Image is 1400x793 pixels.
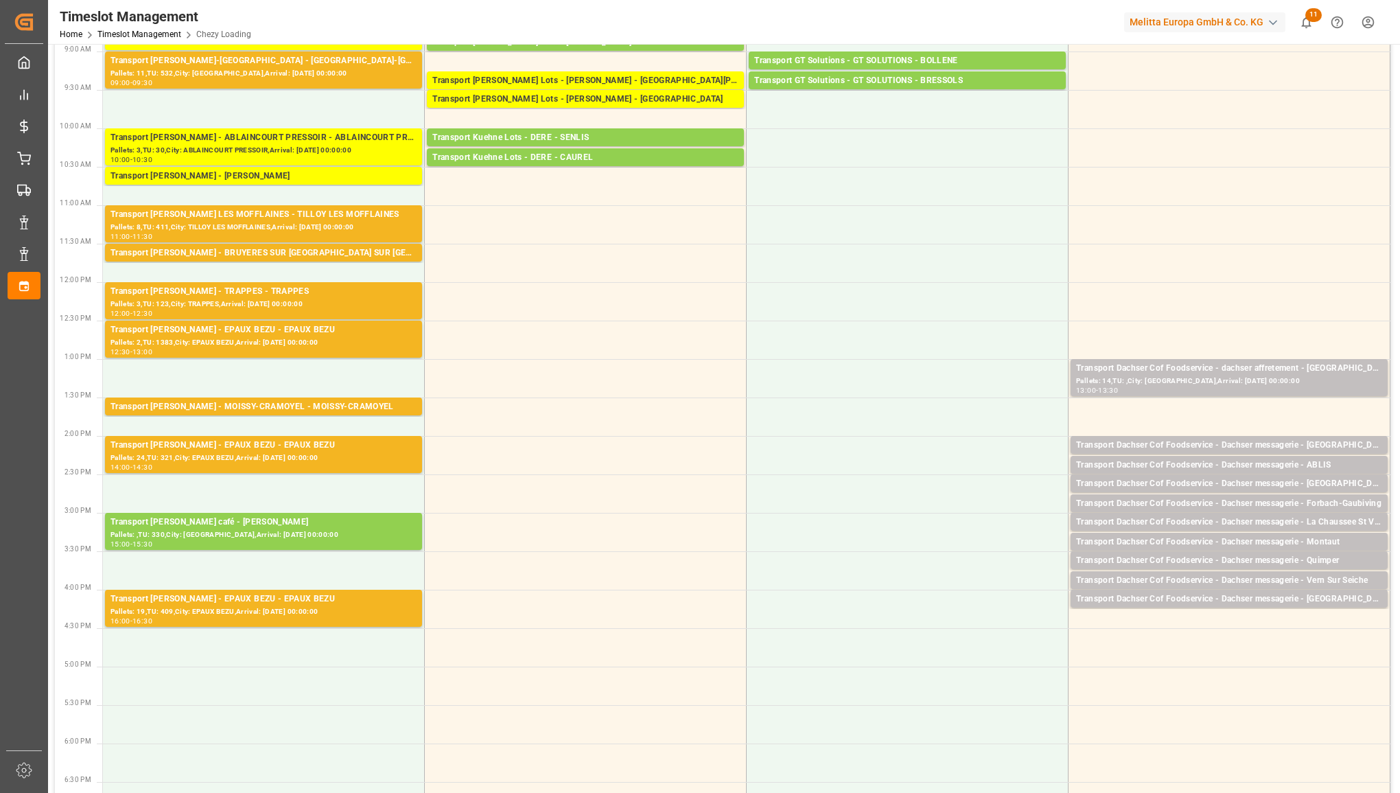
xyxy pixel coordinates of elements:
div: 14:00 [110,464,130,470]
span: 12:30 PM [60,314,91,322]
div: Pallets: 18,TU: 772,City: CARQUEFOU,Arrival: [DATE] 00:00:00 [432,49,738,61]
div: Pallets: 1,TU: 9,City: [GEOGRAPHIC_DATA],Arrival: [DATE] 00:00:00 [110,183,417,195]
span: 11:00 AM [60,199,91,207]
div: Pallets: 19,TU: 409,City: EPAUX BEZU,Arrival: [DATE] 00:00:00 [110,606,417,618]
div: 12:00 [110,310,130,317]
div: 10:30 [132,157,152,163]
button: show 11 new notifications [1291,7,1322,38]
div: Transport [PERSON_NAME] café - [PERSON_NAME] [110,516,417,529]
div: Transport Dachser Cof Foodservice - Dachser messagerie - ABLIS [1076,459,1382,472]
div: Transport Dachser Cof Foodservice - Dachser messagerie - [GEOGRAPHIC_DATA] [1076,593,1382,606]
div: Pallets: 14,TU: ,City: [GEOGRAPHIC_DATA],Arrival: [DATE] 00:00:00 [1076,376,1382,387]
div: Pallets: 1,TU: 84,City: BRESSOLS,Arrival: [DATE] 00:00:00 [754,88,1060,100]
div: Pallets: 1,TU: 41,City: [GEOGRAPHIC_DATA],Arrival: [DATE] 00:00:00 [1076,491,1382,503]
div: 16:30 [132,618,152,624]
div: Transport [PERSON_NAME] Lots - [PERSON_NAME] - [GEOGRAPHIC_DATA][PERSON_NAME] [432,74,738,88]
div: 14:30 [132,464,152,470]
div: Pallets: 1,TU: 94,City: [GEOGRAPHIC_DATA],Arrival: [DATE] 00:00:00 [1076,549,1382,561]
div: Pallets: 2,TU: ,City: MOISSY-CRAMOYEL,Arrival: [DATE] 00:00:00 [110,414,417,426]
div: Pallets: 3,TU: 123,City: TRAPPES,Arrival: [DATE] 00:00:00 [110,299,417,310]
span: 12:00 PM [60,276,91,284]
div: Pallets: ,TU: 330,City: [GEOGRAPHIC_DATA],Arrival: [DATE] 00:00:00 [110,529,417,541]
div: Transport Dachser Cof Foodservice - Dachser messagerie - [GEOGRAPHIC_DATA] [1076,439,1382,452]
div: 13:30 [1098,387,1118,393]
div: Transport Dachser Cof Foodservice - Dachser messagerie - [GEOGRAPHIC_DATA] [1076,477,1382,491]
div: - [130,310,132,317]
span: 6:30 PM [65,776,91,783]
div: 09:00 [110,80,130,86]
div: Transport [PERSON_NAME] - EPAUX BEZU - EPAUX BEZU [110,323,417,337]
div: Transport [PERSON_NAME] LES MOFFLAINES - TILLOY LES MOFFLAINES [110,208,417,222]
div: Pallets: 5,TU: 40,City: [GEOGRAPHIC_DATA],Arrival: [DATE] 00:00:00 [432,165,738,176]
div: Transport [PERSON_NAME] - EPAUX BEZU - EPAUX BEZU [110,593,417,606]
div: - [130,618,132,624]
div: Pallets: 2,TU: ,City: BOLLENE,Arrival: [DATE] 00:00:00 [754,68,1060,80]
div: Transport Dachser Cof Foodservice - Dachser messagerie - Vern Sur Seiche [1076,574,1382,588]
div: 13:00 [132,349,152,355]
div: Pallets: ,TU: 116,City: [GEOGRAPHIC_DATA],Arrival: [DATE] 00:00:00 [110,260,417,272]
span: 1:00 PM [65,353,91,360]
div: Pallets: 3,TU: 30,City: ABLAINCOURT PRESSOIR,Arrival: [DATE] 00:00:00 [110,145,417,157]
span: 1:30 PM [65,391,91,399]
div: 15:00 [110,541,130,547]
div: Pallets: ,TU: 120,City: [GEOGRAPHIC_DATA][PERSON_NAME],Arrival: [DATE] 00:00:00 [432,88,738,100]
div: Transport Dachser Cof Foodservice - dachser affretement - [GEOGRAPHIC_DATA] [1076,362,1382,376]
span: 9:00 AM [65,45,91,53]
div: Transport [PERSON_NAME] - [PERSON_NAME] [110,170,417,183]
span: 2:00 PM [65,430,91,437]
div: - [130,541,132,547]
span: 5:00 PM [65,660,91,668]
div: Pallets: 1,TU: 19,City: [GEOGRAPHIC_DATA],Arrival: [DATE] 00:00:00 [1076,568,1382,579]
span: 9:30 AM [65,84,91,91]
span: 4:00 PM [65,584,91,591]
div: Transport [PERSON_NAME]-[GEOGRAPHIC_DATA] - [GEOGRAPHIC_DATA]-[GEOGRAPHIC_DATA] [110,54,417,68]
div: Transport Kuehne Lots - DERE - CAUREL [432,151,738,165]
span: 3:30 PM [65,545,91,553]
span: 2:30 PM [65,468,91,476]
div: Pallets: 1,TU: 25,City: ABLIS,Arrival: [DATE] 00:00:00 [1076,472,1382,484]
span: 3:00 PM [65,507,91,514]
div: Transport [PERSON_NAME] - BRUYERES SUR [GEOGRAPHIC_DATA] SUR [GEOGRAPHIC_DATA] [110,246,417,260]
div: Melitta Europa GmbH & Co. KG [1124,12,1285,32]
div: Transport [PERSON_NAME] - EPAUX BEZU - EPAUX BEZU [110,439,417,452]
div: Pallets: 24,TU: 321,City: EPAUX BEZU,Arrival: [DATE] 00:00:00 [110,452,417,464]
div: Pallets: ,TU: 113,City: [GEOGRAPHIC_DATA],Arrival: [DATE] 00:00:00 [1076,452,1382,464]
div: - [130,464,132,470]
div: 11:00 [110,233,130,240]
div: Pallets: 1,TU: 45,City: Vern Sur Seiche,Arrival: [DATE] 00:00:00 [1076,588,1382,599]
div: Transport [PERSON_NAME] - MOISSY-CRAMOYEL - MOISSY-CRAMOYEL [110,400,417,414]
div: 11:30 [132,233,152,240]
div: 09:30 [132,80,152,86]
span: 6:00 PM [65,737,91,745]
div: - [130,349,132,355]
div: Transport GT Solutions - GT SOLUTIONS - BOLLENE [754,54,1060,68]
div: Transport Dachser Cof Foodservice - Dachser messagerie - Forbach-Gaubiving [1076,497,1382,511]
div: - [1096,387,1098,393]
span: 10:00 AM [60,122,91,130]
span: 4:30 PM [65,622,91,630]
div: Transport [PERSON_NAME] Lots - [PERSON_NAME] - [GEOGRAPHIC_DATA] [432,93,738,106]
div: Transport GT Solutions - GT SOLUTIONS - BRESSOLS [754,74,1060,88]
div: Pallets: 1,TU: 90,City: Forbach-Gaubiving,Arrival: [DATE] 00:00:00 [1076,511,1382,522]
div: Pallets: 1,TU: 43,City: [GEOGRAPHIC_DATA][PERSON_NAME],Arrival: [DATE] 00:00:00 [1076,529,1382,541]
div: - [130,80,132,86]
div: Transport Kuehne Lots - DERE - SENLIS [432,131,738,145]
div: 12:30 [110,349,130,355]
div: 16:00 [110,618,130,624]
div: Transport Dachser Cof Foodservice - Dachser messagerie - Quimper [1076,554,1382,568]
div: Pallets: ,TU: 574,City: [GEOGRAPHIC_DATA],Arrival: [DATE] 00:00:00 [432,106,738,118]
a: Timeslot Management [97,30,181,39]
button: Melitta Europa GmbH & Co. KG [1124,9,1291,35]
span: 5:30 PM [65,699,91,706]
button: Help Center [1322,7,1353,38]
div: Transport [PERSON_NAME] - ABLAINCOURT PRESSOIR - ABLAINCOURT PRESSOIR [110,131,417,145]
div: Timeslot Management [60,6,251,27]
span: 11:30 AM [60,238,91,245]
div: Pallets: 2,TU: 1383,City: EPAUX BEZU,Arrival: [DATE] 00:00:00 [110,337,417,349]
div: Pallets: 2,TU: 22,City: [GEOGRAPHIC_DATA],Arrival: [DATE] 00:00:00 [1076,606,1382,618]
div: Transport [PERSON_NAME] - TRAPPES - TRAPPES [110,285,417,299]
div: Transport Dachser Cof Foodservice - Dachser messagerie - Montaut [1076,536,1382,549]
div: 10:00 [110,157,130,163]
div: - [130,157,132,163]
div: Pallets: 8,TU: 411,City: TILLOY LES MOFFLAINES,Arrival: [DATE] 00:00:00 [110,222,417,233]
